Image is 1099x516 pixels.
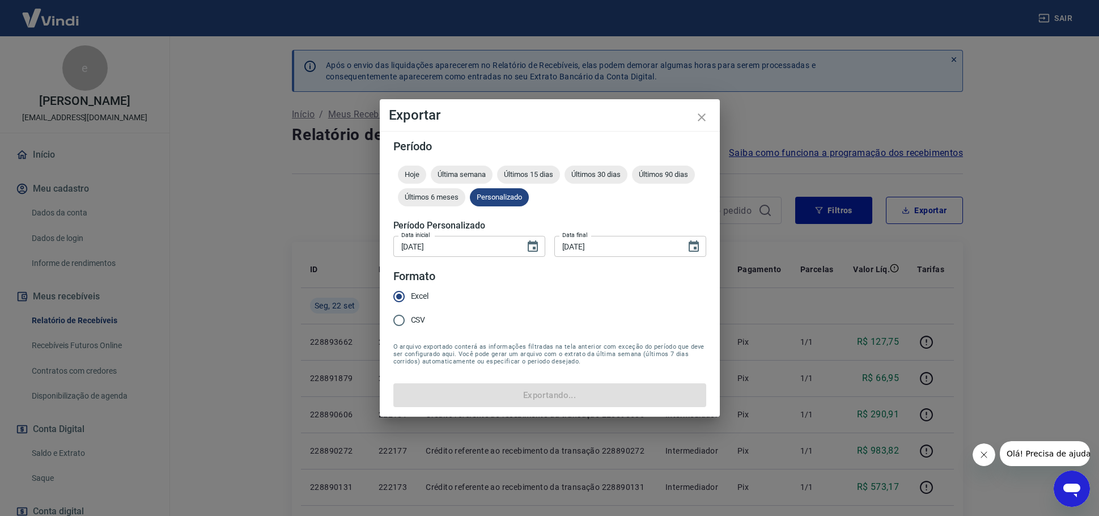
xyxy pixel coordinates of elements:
iframe: Fechar mensagem [973,443,995,466]
div: Hoje [398,166,426,184]
span: Hoje [398,170,426,179]
span: Personalizado [470,193,529,201]
iframe: Botão para abrir a janela de mensagens [1054,471,1090,507]
span: Últimos 6 meses [398,193,465,201]
span: CSV [411,314,426,326]
div: Últimos 30 dias [565,166,627,184]
input: DD/MM/YYYY [554,236,678,257]
label: Data inicial [401,231,430,239]
span: Última semana [431,170,493,179]
span: Últimos 30 dias [565,170,627,179]
h5: Período [393,141,706,152]
h5: Período Personalizado [393,220,706,231]
div: Últimos 15 dias [497,166,560,184]
label: Data final [562,231,588,239]
div: Últimos 90 dias [632,166,695,184]
span: Últimos 90 dias [632,170,695,179]
button: Choose date, selected date is 22 de set de 2025 [682,235,705,258]
span: O arquivo exportado conterá as informações filtradas na tela anterior com exceção do período que ... [393,343,706,365]
div: Últimos 6 meses [398,188,465,206]
input: DD/MM/YYYY [393,236,517,257]
span: Olá! Precisa de ajuda? [7,8,95,17]
span: Excel [411,290,429,302]
span: Últimos 15 dias [497,170,560,179]
button: close [688,104,715,131]
h4: Exportar [389,108,711,122]
div: Última semana [431,166,493,184]
legend: Formato [393,268,436,285]
div: Personalizado [470,188,529,206]
iframe: Mensagem da empresa [1000,441,1090,466]
button: Choose date, selected date is 22 de set de 2025 [521,235,544,258]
